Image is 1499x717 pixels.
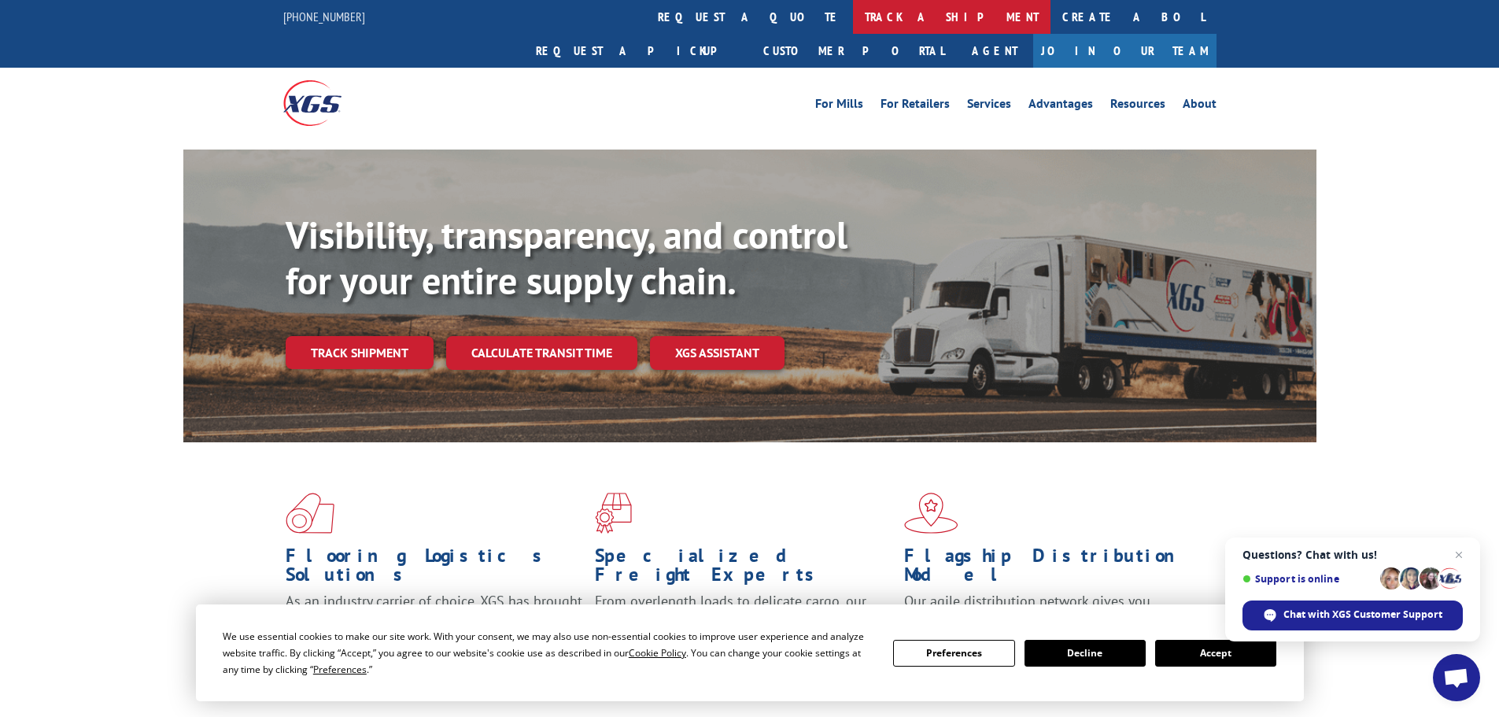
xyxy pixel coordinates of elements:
a: About [1183,98,1217,115]
p: From overlength loads to delicate cargo, our experienced staff knows the best way to move your fr... [595,592,892,662]
a: XGS ASSISTANT [650,336,785,370]
button: Preferences [893,640,1014,667]
b: Visibility, transparency, and control for your entire supply chain. [286,210,847,305]
div: Cookie Consent Prompt [196,604,1304,701]
span: Support is online [1242,573,1375,585]
a: For Retailers [881,98,950,115]
a: [PHONE_NUMBER] [283,9,365,24]
a: Calculate transit time [446,336,637,370]
span: Chat with XGS Customer Support [1283,608,1442,622]
img: xgs-icon-flagship-distribution-model-red [904,493,958,534]
img: xgs-icon-focused-on-flooring-red [595,493,632,534]
div: We use essential cookies to make our site work. With your consent, we may also use non-essential ... [223,628,874,678]
h1: Flagship Distribution Model [904,546,1202,592]
span: Cookie Policy [629,646,686,660]
span: As an industry carrier of choice, XGS has brought innovation and dedication to flooring logistics... [286,592,582,648]
span: Close chat [1449,545,1468,564]
h1: Specialized Freight Experts [595,546,892,592]
a: Resources [1110,98,1165,115]
a: Advantages [1028,98,1093,115]
span: Our agile distribution network gives you nationwide inventory management on demand. [904,592,1194,629]
a: Join Our Team [1033,34,1217,68]
span: Questions? Chat with us! [1242,549,1463,561]
span: Preferences [313,663,367,676]
h1: Flooring Logistics Solutions [286,546,583,592]
a: Agent [956,34,1033,68]
img: xgs-icon-total-supply-chain-intelligence-red [286,493,334,534]
button: Accept [1155,640,1276,667]
a: Request a pickup [524,34,751,68]
a: Customer Portal [751,34,956,68]
a: Track shipment [286,336,434,369]
button: Decline [1025,640,1146,667]
a: Services [967,98,1011,115]
div: Chat with XGS Customer Support [1242,601,1463,630]
a: For Mills [815,98,863,115]
div: Open chat [1433,654,1480,701]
